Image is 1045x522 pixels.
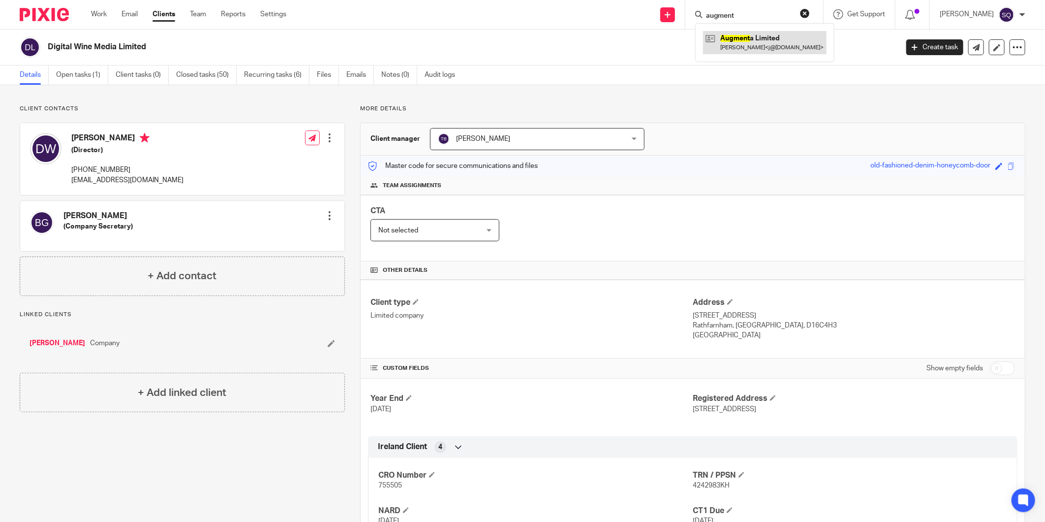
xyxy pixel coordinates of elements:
[244,65,309,85] a: Recurring tasks (6)
[30,133,61,164] img: svg%3E
[20,8,69,21] img: Pixie
[20,311,345,319] p: Linked clients
[176,65,237,85] a: Closed tasks (50)
[370,297,693,308] h4: Client type
[425,65,462,85] a: Audit logs
[153,9,175,19] a: Clients
[705,12,794,21] input: Search
[370,393,693,404] h4: Year End
[370,364,693,372] h4: CUSTOM FIELDS
[383,266,428,274] span: Other details
[116,65,169,85] a: Client tasks (0)
[56,65,108,85] a: Open tasks (1)
[438,442,442,452] span: 4
[378,470,693,481] h4: CRO Number
[122,9,138,19] a: Email
[148,268,216,284] h4: + Add contact
[378,442,427,452] span: Ireland Client
[63,222,133,231] h5: (Company Secretary)
[693,297,1015,308] h4: Address
[91,9,107,19] a: Work
[90,338,120,348] span: Company
[317,65,339,85] a: Files
[378,506,693,516] h4: NARD
[30,338,85,348] a: [PERSON_NAME]
[693,506,1007,516] h4: CT1 Due
[48,42,723,52] h2: Digital Wine Media Limited
[370,311,693,321] p: Limited company
[381,65,417,85] a: Notes (0)
[926,363,983,373] label: Show empty fields
[63,211,133,221] h4: [PERSON_NAME]
[870,161,990,172] div: old-fashioned-denim-honeycomb-door
[693,482,730,489] span: 4242983KH
[693,470,1007,481] h4: TRN / PPSN
[370,207,385,215] span: CTA
[140,133,150,143] i: Primary
[360,105,1025,113] p: More details
[693,406,756,413] span: [STREET_ADDRESS]
[940,9,994,19] p: [PERSON_NAME]
[800,8,810,18] button: Clear
[383,182,441,190] span: Team assignments
[438,133,450,145] img: svg%3E
[370,406,391,413] span: [DATE]
[260,9,286,19] a: Settings
[693,311,1015,321] p: [STREET_ADDRESS]
[20,37,40,58] img: svg%3E
[138,385,226,400] h4: + Add linked client
[370,134,420,144] h3: Client manager
[20,65,49,85] a: Details
[906,39,963,55] a: Create task
[378,227,418,234] span: Not selected
[693,393,1015,404] h4: Registered Address
[190,9,206,19] a: Team
[368,161,538,171] p: Master code for secure communications and files
[847,11,885,18] span: Get Support
[71,175,184,185] p: [EMAIL_ADDRESS][DOMAIN_NAME]
[378,482,402,489] span: 755505
[999,7,1014,23] img: svg%3E
[693,321,1015,330] p: Rathfarnham, [GEOGRAPHIC_DATA], D16C4H3
[221,9,246,19] a: Reports
[693,330,1015,340] p: [GEOGRAPHIC_DATA]
[71,145,184,155] h5: (Director)
[71,165,184,175] p: [PHONE_NUMBER]
[20,105,345,113] p: Client contacts
[346,65,374,85] a: Emails
[71,133,184,145] h4: [PERSON_NAME]
[456,135,510,142] span: [PERSON_NAME]
[30,211,54,234] img: svg%3E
